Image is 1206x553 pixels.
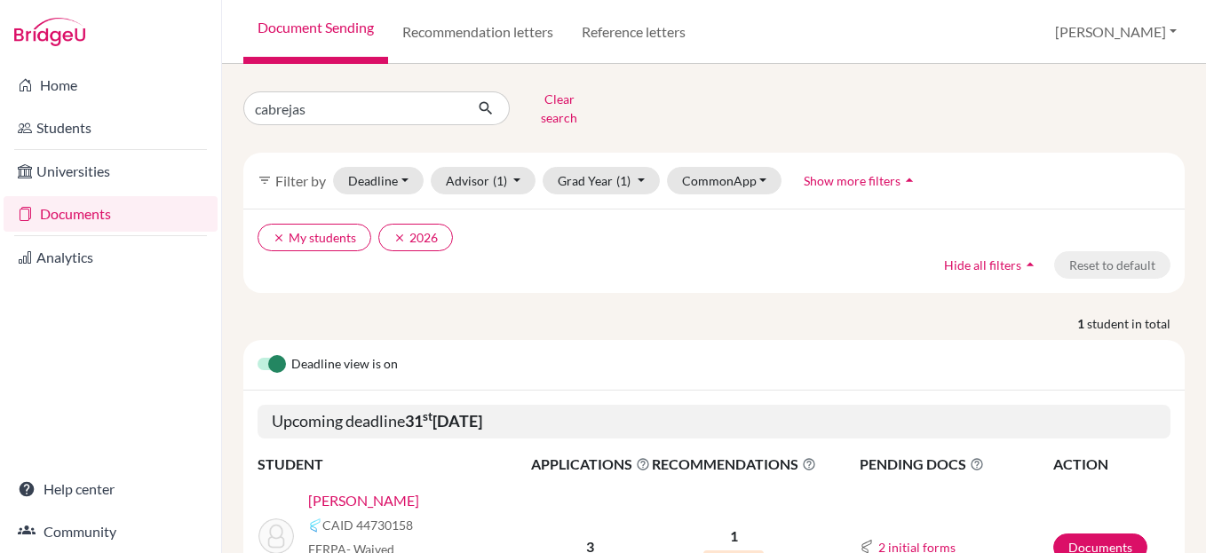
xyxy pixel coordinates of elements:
[860,454,1051,475] span: PENDING DOCS
[273,232,285,244] i: clear
[4,471,218,507] a: Help center
[652,454,816,475] span: RECOMMENDATIONS
[804,173,901,188] span: Show more filters
[378,224,453,251] button: clear2026
[275,172,326,189] span: Filter by
[423,409,432,423] sup: st
[789,167,933,194] button: Show more filtersarrow_drop_up
[1047,15,1185,49] button: [PERSON_NAME]
[405,411,482,431] b: 31 [DATE]
[243,91,464,125] input: Find student by name...
[1021,256,1039,273] i: arrow_drop_up
[616,173,631,188] span: (1)
[652,525,816,547] p: 1
[667,167,782,194] button: CommonApp
[308,518,322,533] img: Common App logo
[308,490,419,511] a: [PERSON_NAME]
[258,453,530,476] th: STUDENT
[1087,314,1185,333] span: student in total
[929,251,1054,279] button: Hide all filtersarrow_drop_up
[1077,314,1087,333] strong: 1
[543,167,660,194] button: Grad Year(1)
[1054,251,1170,279] button: Reset to default
[14,18,85,46] img: Bridge-U
[258,224,371,251] button: clearMy students
[322,516,413,534] span: CAID 44730158
[901,171,918,189] i: arrow_drop_up
[4,110,218,146] a: Students
[4,67,218,103] a: Home
[393,232,406,244] i: clear
[4,240,218,275] a: Analytics
[4,196,218,232] a: Documents
[1052,453,1170,476] th: ACTION
[333,167,424,194] button: Deadline
[531,454,650,475] span: APPLICATIONS
[258,405,1170,438] h5: Upcoming deadline
[493,173,507,188] span: (1)
[258,173,272,187] i: filter_list
[4,514,218,549] a: Community
[4,154,218,189] a: Universities
[510,85,608,131] button: Clear search
[431,167,536,194] button: Advisor(1)
[291,354,398,375] span: Deadline view is on
[944,257,1021,273] span: Hide all filters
